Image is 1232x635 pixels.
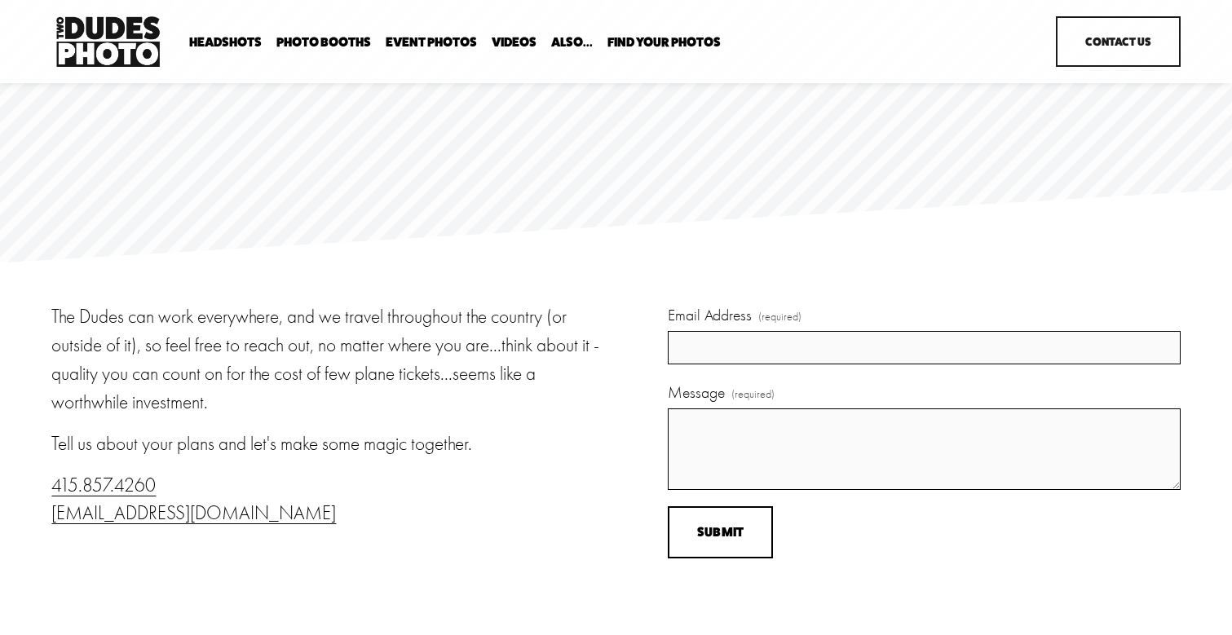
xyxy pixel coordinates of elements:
[697,524,744,540] span: Submit
[668,303,752,327] span: Email Address
[386,34,477,50] a: Event Photos
[276,36,371,49] span: Photo Booths
[758,308,801,325] span: (required)
[51,430,612,459] p: Tell us about your plans and let's make some magic together.
[51,474,156,496] a: 415.857.4260
[731,386,775,403] span: (required)
[551,36,593,49] span: Also...
[276,34,371,50] a: folder dropdown
[607,36,721,49] span: Find Your Photos
[607,34,721,50] a: folder dropdown
[551,34,593,50] a: folder dropdown
[189,36,262,49] span: Headshots
[51,303,612,417] p: The Dudes can work everywhere, and we travel throughout the country (or outside of it), so feel f...
[189,34,262,50] a: folder dropdown
[492,34,537,50] a: Videos
[668,506,773,559] button: SubmitSubmit
[51,502,336,524] a: [EMAIL_ADDRESS][DOMAIN_NAME]
[668,381,725,404] span: Message
[51,12,164,71] img: Two Dudes Photo | Headshots, Portraits &amp; Photo Booths
[1056,16,1180,67] a: Contact Us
